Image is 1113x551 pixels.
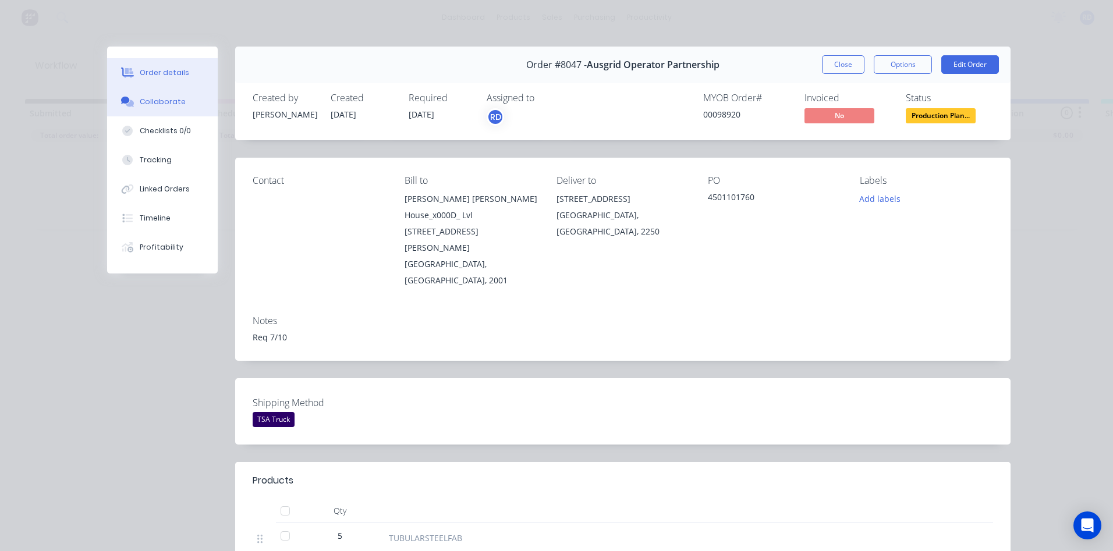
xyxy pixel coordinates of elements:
[703,93,791,104] div: MYOB Order #
[253,93,317,104] div: Created by
[906,108,976,123] span: Production Plan...
[140,67,189,78] div: Order details
[822,55,864,74] button: Close
[305,499,375,522] div: Qty
[405,191,538,256] div: [PERSON_NAME] [PERSON_NAME] House_x000D_ Lvl [STREET_ADDRESS][PERSON_NAME]
[253,175,386,186] div: Contact
[140,97,186,107] div: Collaborate
[107,233,218,262] button: Profitability
[338,529,342,542] span: 5
[253,412,295,427] div: TSA Truck
[941,55,999,74] button: Edit Order
[253,108,317,120] div: [PERSON_NAME]
[405,256,538,289] div: [GEOGRAPHIC_DATA], [GEOGRAPHIC_DATA], 2001
[906,108,976,126] button: Production Plan...
[1073,511,1101,539] div: Open Intercom Messenger
[107,87,218,116] button: Collaborate
[253,331,993,343] div: Req 7/10
[556,175,690,186] div: Deliver to
[708,175,841,186] div: PO
[804,108,874,123] span: No
[140,155,172,165] div: Tracking
[703,108,791,120] div: 00098920
[860,175,993,186] div: Labels
[708,191,841,207] div: 4501101760
[107,204,218,233] button: Timeline
[487,93,603,104] div: Assigned to
[405,175,538,186] div: Bill to
[556,191,690,207] div: [STREET_ADDRESS]
[587,59,719,70] span: Ausgrid Operator Partnership
[556,191,690,240] div: [STREET_ADDRESS][GEOGRAPHIC_DATA], [GEOGRAPHIC_DATA], 2250
[804,93,892,104] div: Invoiced
[331,93,395,104] div: Created
[409,109,434,120] span: [DATE]
[556,207,690,240] div: [GEOGRAPHIC_DATA], [GEOGRAPHIC_DATA], 2250
[253,474,293,488] div: Products
[140,126,191,136] div: Checklists 0/0
[906,93,993,104] div: Status
[405,191,538,289] div: [PERSON_NAME] [PERSON_NAME] House_x000D_ Lvl [STREET_ADDRESS][PERSON_NAME][GEOGRAPHIC_DATA], [GEO...
[140,213,171,223] div: Timeline
[253,315,993,326] div: Notes
[107,58,218,87] button: Order details
[389,532,462,544] span: TUBULARSTEELFAB
[107,175,218,204] button: Linked Orders
[487,108,504,126] button: RD
[107,145,218,175] button: Tracking
[140,242,183,253] div: Profitability
[874,55,932,74] button: Options
[331,109,356,120] span: [DATE]
[253,396,398,410] label: Shipping Method
[107,116,218,145] button: Checklists 0/0
[526,59,587,70] span: Order #8047 -
[140,184,190,194] div: Linked Orders
[853,191,907,207] button: Add labels
[409,93,473,104] div: Required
